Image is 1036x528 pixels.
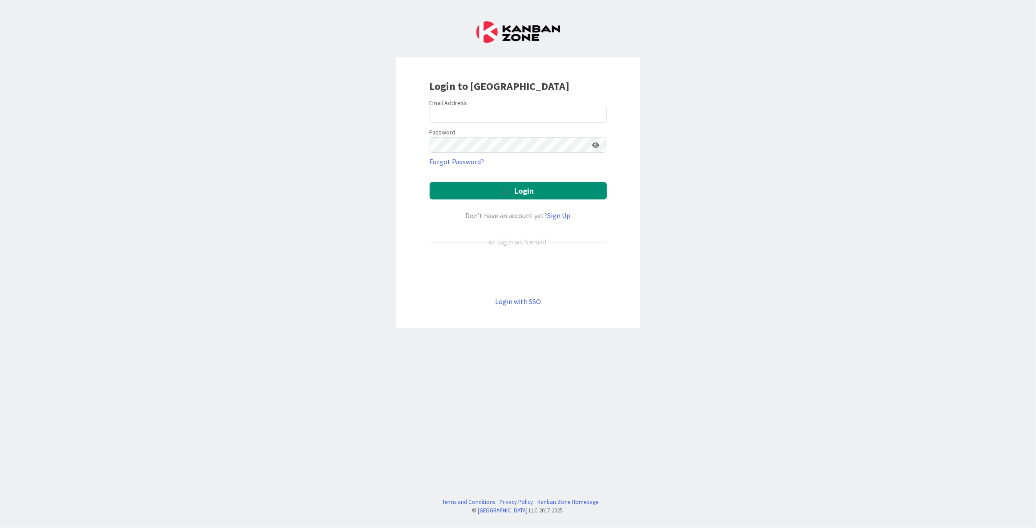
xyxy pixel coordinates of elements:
[430,156,484,167] a: Forgot Password?
[430,210,607,221] div: Don’t have an account yet?
[430,182,607,199] button: Login
[442,498,495,506] a: Terms and Conditions
[487,236,549,247] div: or login with email
[476,21,560,43] img: Kanban Zone
[548,211,571,220] a: Sign Up
[537,498,598,506] a: Kanban Zone Homepage
[430,79,570,93] b: Login to [GEOGRAPHIC_DATA]
[425,262,611,281] iframe: Kirjaudu Google-tilillä -painike
[495,297,541,306] a: Login with SSO
[500,498,533,506] a: Privacy Policy
[430,128,456,137] label: Password
[478,507,528,514] a: [GEOGRAPHIC_DATA]
[430,99,467,107] label: Email Address
[438,506,598,515] div: © LLC 2017- 2025 .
